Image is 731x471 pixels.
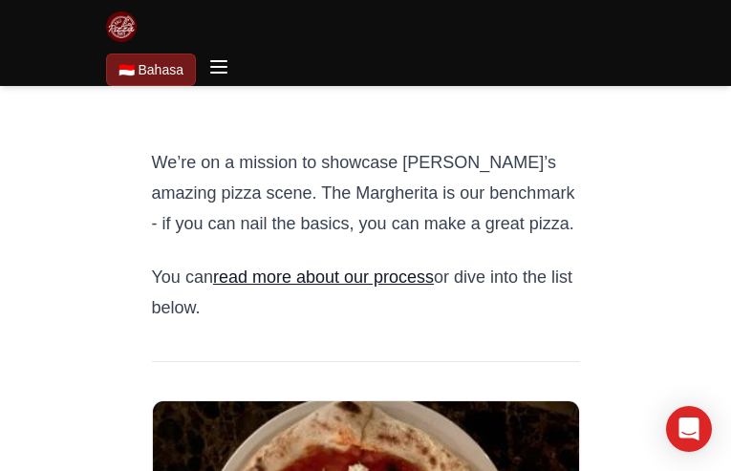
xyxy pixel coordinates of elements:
[152,262,580,323] p: You can or dive into the list below.
[666,406,712,452] div: Open Intercom Messenger
[152,147,580,239] p: We’re on a mission to showcase [PERSON_NAME]’s amazing pizza scene. The Margherita is our benchma...
[106,54,196,86] a: Beralih ke Bahasa Indonesia
[213,268,434,287] a: read more about our process
[139,60,183,79] span: Bahasa
[106,11,137,42] img: Bali Pizza Party Logo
